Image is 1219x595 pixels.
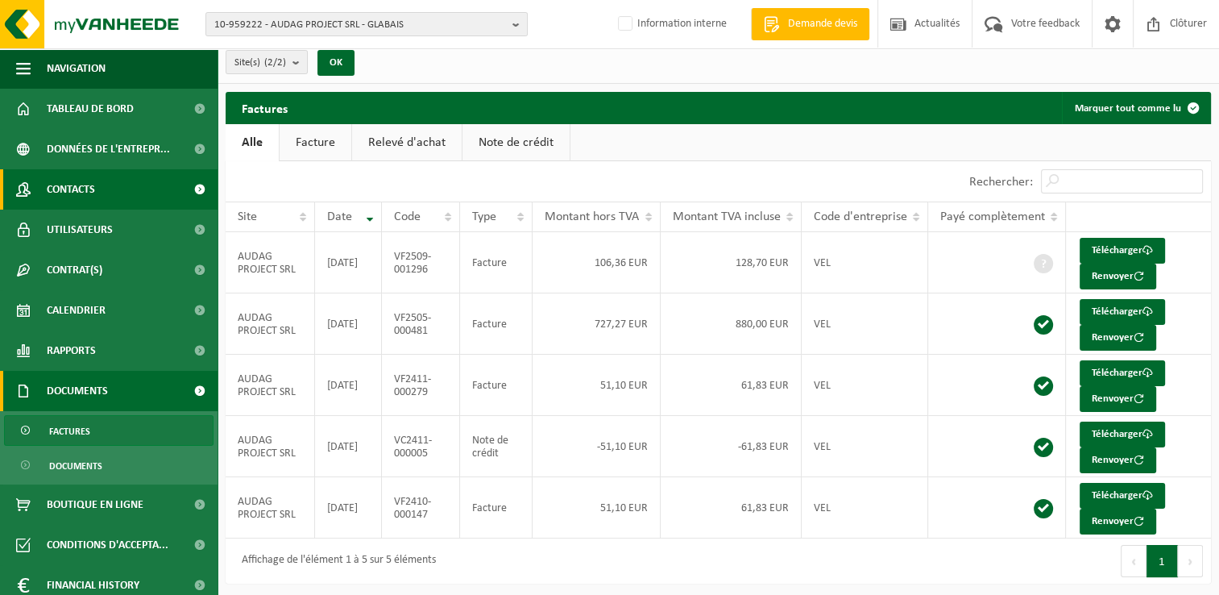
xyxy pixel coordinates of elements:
span: Navigation [47,48,106,89]
div: Affichage de l'élément 1 à 5 sur 5 éléments [234,547,436,576]
td: [DATE] [315,232,382,293]
count: (2/2) [264,57,286,68]
td: [DATE] [315,416,382,477]
td: VF2509-001296 [382,232,460,293]
span: Données de l'entrepr... [47,129,170,169]
a: Télécharger [1080,238,1165,264]
a: Documents [4,450,214,481]
a: Demande devis [751,8,869,40]
td: 880,00 EUR [661,293,802,355]
h2: Factures [226,92,304,123]
td: Facture [460,355,533,416]
a: Factures [4,415,214,446]
td: VC2411-000005 [382,416,460,477]
span: 10-959222 - AUDAG PROJECT SRL - GLABAIS [214,13,506,37]
span: Contrat(s) [47,250,102,290]
span: Code d'entreprise [814,210,907,223]
td: VF2505-000481 [382,293,460,355]
a: Note de crédit [462,124,570,161]
span: Montant hors TVA [545,210,639,223]
td: -61,83 EUR [661,416,802,477]
label: Rechercher: [969,176,1033,189]
span: Payé complètement [940,210,1045,223]
span: Tableau de bord [47,89,134,129]
button: Renvoyer [1080,509,1156,535]
td: [DATE] [315,477,382,539]
span: Montant TVA incluse [673,210,781,223]
td: VEL [802,355,928,416]
td: VEL [802,293,928,355]
td: AUDAG PROJECT SRL [226,232,315,293]
td: AUDAG PROJECT SRL [226,477,315,539]
span: Rapports [47,331,96,371]
label: Information interne [615,12,727,36]
td: [DATE] [315,293,382,355]
span: Utilisateurs [47,210,113,250]
button: Renvoyer [1080,264,1156,289]
span: Type [472,210,496,223]
a: Télécharger [1080,360,1165,386]
span: Boutique en ligne [47,485,143,525]
a: Télécharger [1080,483,1165,509]
span: Factures [49,416,90,447]
td: 128,70 EUR [661,232,802,293]
td: Facture [460,293,533,355]
td: 51,10 EUR [533,477,661,539]
td: 61,83 EUR [661,355,802,416]
a: Télécharger [1080,422,1165,447]
span: Date [327,210,352,223]
span: Documents [49,451,102,481]
td: AUDAG PROJECT SRL [226,416,315,477]
td: VEL [802,416,928,477]
td: VF2411-000279 [382,355,460,416]
span: Site [238,210,257,223]
td: -51,10 EUR [533,416,661,477]
td: VEL [802,232,928,293]
span: Calendrier [47,290,106,331]
td: Facture [460,477,533,539]
button: Renvoyer [1080,447,1156,473]
span: Conditions d'accepta... [47,525,168,565]
button: 10-959222 - AUDAG PROJECT SRL - GLABAIS [205,12,528,36]
button: OK [317,50,355,76]
span: Documents [47,371,108,411]
button: Marquer tout comme lu [1062,92,1209,124]
a: Télécharger [1080,299,1165,325]
a: Relevé d'achat [352,124,462,161]
button: Renvoyer [1080,386,1156,412]
span: Code [394,210,421,223]
button: 1 [1146,545,1178,577]
button: Next [1178,545,1203,577]
td: Note de crédit [460,416,533,477]
td: VF2410-000147 [382,477,460,539]
button: Site(s)(2/2) [226,50,308,74]
td: 61,83 EUR [661,477,802,539]
td: AUDAG PROJECT SRL [226,355,315,416]
span: Demande devis [784,16,861,32]
span: Site(s) [234,51,286,75]
button: Renvoyer [1080,325,1156,351]
td: VEL [802,477,928,539]
span: Contacts [47,169,95,210]
td: 106,36 EUR [533,232,661,293]
td: [DATE] [315,355,382,416]
a: Alle [226,124,279,161]
td: Facture [460,232,533,293]
a: Facture [280,124,351,161]
td: 727,27 EUR [533,293,661,355]
td: AUDAG PROJECT SRL [226,293,315,355]
td: 51,10 EUR [533,355,661,416]
button: Previous [1121,545,1146,577]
